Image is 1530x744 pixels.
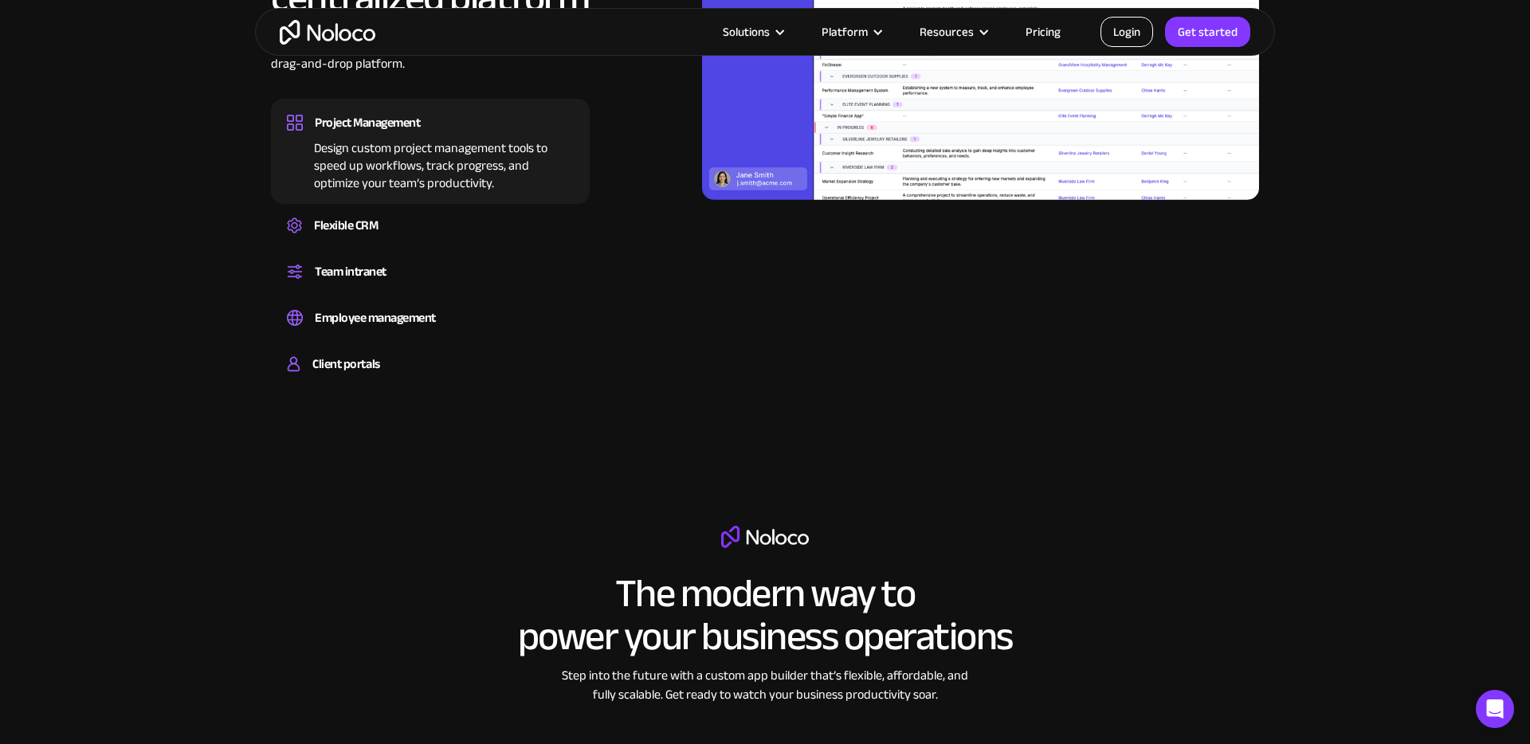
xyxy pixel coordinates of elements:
[315,260,386,284] div: Team intranet
[518,572,1013,658] h2: The modern way to power your business operations
[287,284,574,288] div: Set up a central space for your team to collaborate, share information, and stay up to date on co...
[1006,22,1081,42] a: Pricing
[315,111,420,135] div: Project Management
[287,237,574,242] div: Create a custom CRM that you can adapt to your business’s needs, centralize your workflows, and m...
[1476,690,1514,728] div: Open Intercom Messenger
[802,22,900,42] div: Platform
[314,213,378,237] div: Flexible CRM
[287,135,574,192] div: Design custom project management tools to speed up workflows, track progress, and optimize your t...
[287,330,574,335] div: Easily manage employee information, track performance, and handle HR tasks from a single platform.
[280,20,375,45] a: home
[271,35,590,97] div: It’s never been easier to build a custom app with a simple drag-and-drop platform.
[1100,17,1153,47] a: Login
[287,376,574,381] div: Build a secure, fully-branded, and personalized client portal that lets your customers self-serve.
[703,22,802,42] div: Solutions
[1165,17,1250,47] a: Get started
[723,22,770,42] div: Solutions
[822,22,868,42] div: Platform
[312,352,379,376] div: Client portals
[900,22,1006,42] div: Resources
[554,666,976,704] div: Step into the future with a custom app builder that’s flexible, affordable, and fully scalable. G...
[315,306,436,330] div: Employee management
[920,22,974,42] div: Resources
